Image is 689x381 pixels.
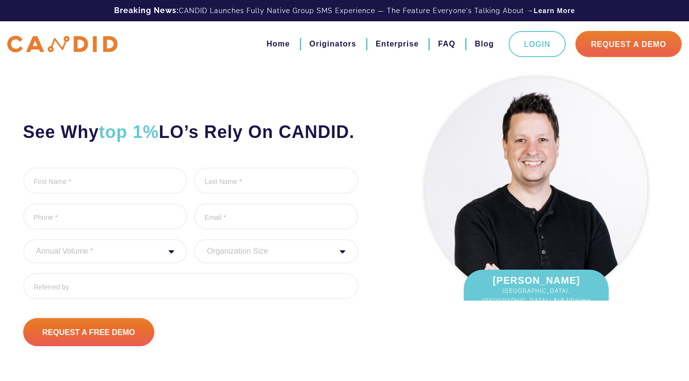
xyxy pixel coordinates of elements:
[23,168,188,194] input: First Name *
[23,318,155,346] input: Request A Free Demo
[309,36,356,52] a: Originators
[194,168,358,194] input: Last Name *
[473,286,599,315] span: [GEOGRAPHIC_DATA], [GEOGRAPHIC_DATA] | $1B lifetime fundings.
[194,203,358,229] input: Email *
[266,36,290,52] a: Home
[23,203,188,229] input: Phone *
[475,36,494,52] a: Blog
[376,36,419,52] a: Enterprise
[23,273,358,299] input: Referred by
[464,270,609,320] div: [PERSON_NAME]
[534,6,575,15] a: Learn More
[575,31,682,57] a: Request A Demo
[509,31,566,57] a: Login
[23,121,358,143] h2: See Why LO’s Rely On CANDID.
[114,6,179,15] b: Breaking News:
[438,36,455,52] a: FAQ
[99,122,159,142] span: top 1%
[7,36,117,53] img: CANDID APP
